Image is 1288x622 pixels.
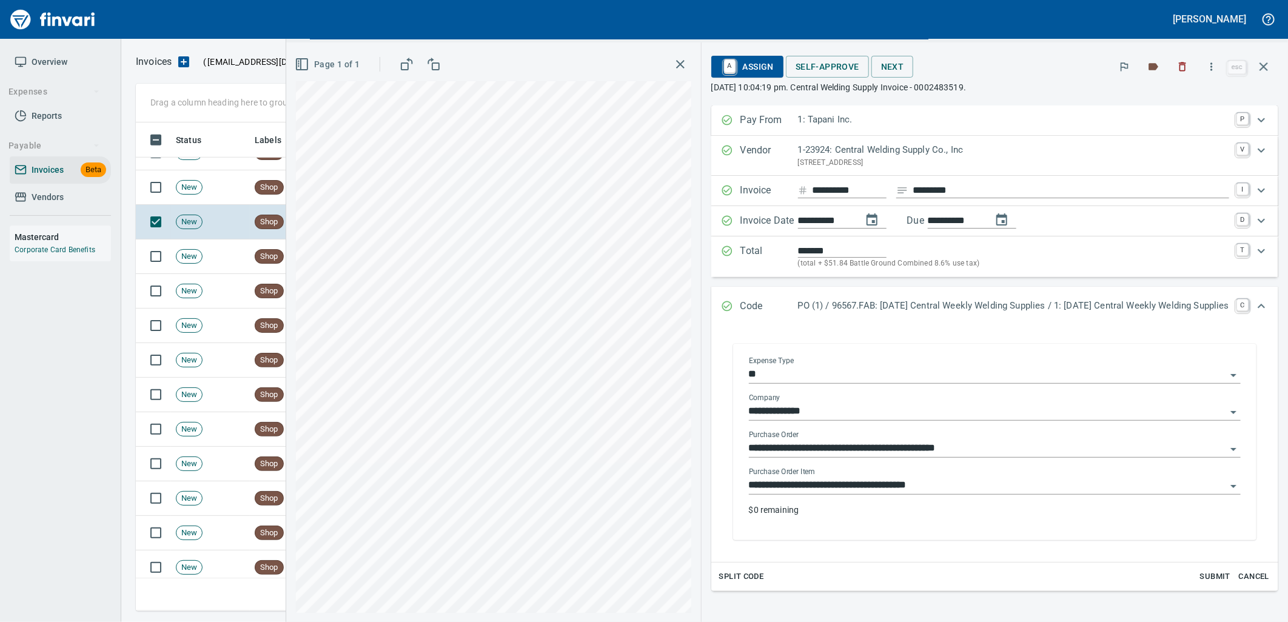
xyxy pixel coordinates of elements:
[798,143,1229,157] p: 1-23924: Central Welding Supply Co., Inc
[711,236,1278,277] div: Expand
[1196,567,1235,586] button: Submit
[1236,183,1249,195] a: I
[1199,570,1232,584] span: Submit
[176,355,202,366] span: New
[798,113,1229,127] p: 1: Tapani Inc.
[32,109,62,124] span: Reports
[719,570,764,584] span: Split Code
[255,133,281,147] span: Labels
[711,56,783,78] button: AAssign
[255,389,283,401] span: Shop
[172,55,196,69] button: Upload an Invoice
[10,184,111,211] a: Vendors
[136,55,172,69] nav: breadcrumb
[176,527,202,539] span: New
[176,320,202,332] span: New
[1225,52,1278,81] span: Close invoice
[711,287,1278,327] div: Expand
[32,190,64,205] span: Vendors
[796,59,859,75] span: Self-Approve
[176,251,202,263] span: New
[206,56,346,68] span: [EMAIL_ADDRESS][DOMAIN_NAME]
[711,206,1278,236] div: Expand
[255,182,283,193] span: Shop
[81,163,106,177] span: Beta
[176,133,217,147] span: Status
[150,96,328,109] p: Drag a column heading here to group the table
[255,424,283,435] span: Shop
[711,327,1278,591] div: Expand
[1140,53,1167,80] button: Labels
[297,57,360,72] span: Page 1 of 1
[1173,13,1246,25] h5: [PERSON_NAME]
[32,55,67,70] span: Overview
[1236,244,1249,256] a: T
[255,320,283,332] span: Shop
[1236,299,1249,311] a: C
[711,136,1278,176] div: Expand
[711,176,1278,206] div: Expand
[1236,213,1249,226] a: D
[740,143,798,169] p: Vendor
[8,84,100,99] span: Expenses
[786,56,869,78] button: Self-Approve
[1236,143,1249,155] a: V
[749,395,780,402] label: Company
[10,156,111,184] a: InvoicesBeta
[1169,53,1196,80] button: Discard
[255,355,283,366] span: Shop
[716,567,767,586] button: Split Code
[255,286,283,297] span: Shop
[907,213,965,228] p: Due
[4,81,105,103] button: Expenses
[176,216,202,228] span: New
[32,162,64,178] span: Invoices
[255,251,283,263] span: Shop
[749,469,815,476] label: Purchase Order Item
[1225,478,1242,495] button: Open
[292,53,364,76] button: Page 1 of 1
[987,206,1016,235] button: change due date
[1238,570,1270,584] span: Cancel
[15,246,95,254] a: Corporate Card Benefits
[1228,61,1246,74] a: esc
[255,562,283,574] span: Shop
[15,230,111,244] h6: Mastercard
[176,286,202,297] span: New
[176,562,202,574] span: New
[7,5,98,34] img: Finvari
[176,389,202,401] span: New
[749,504,1241,516] p: $0 remaining
[749,432,799,439] label: Purchase Order
[136,55,172,69] p: Invoices
[1111,53,1138,80] button: Flag
[711,105,1278,136] div: Expand
[196,56,349,68] p: ( )
[871,56,914,78] button: Next
[255,458,283,470] span: Shop
[740,213,798,229] p: Invoice Date
[721,56,774,77] span: Assign
[1170,10,1249,28] button: [PERSON_NAME]
[176,424,202,435] span: New
[176,493,202,504] span: New
[724,59,736,73] a: A
[176,458,202,470] span: New
[1225,404,1242,421] button: Open
[176,133,201,147] span: Status
[1236,113,1249,125] a: P
[881,59,904,75] span: Next
[896,184,908,196] svg: Invoice description
[798,183,808,198] svg: Invoice number
[1198,53,1225,80] button: More
[798,258,1229,270] p: (total + $51.84 Battle Ground Combined 8.6% use tax)
[740,299,798,315] p: Code
[740,244,798,270] p: Total
[798,157,1229,169] p: [STREET_ADDRESS]
[10,48,111,76] a: Overview
[798,299,1229,313] p: PO (1) / 96567.FAB: [DATE] Central Weekly Welding Supplies / 1: [DATE] Central Weekly Welding Sup...
[711,81,1278,93] p: [DATE] 10:04:19 pm. Central Welding Supply Invoice - 0002483519.
[1235,567,1273,586] button: Cancel
[857,206,887,235] button: change date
